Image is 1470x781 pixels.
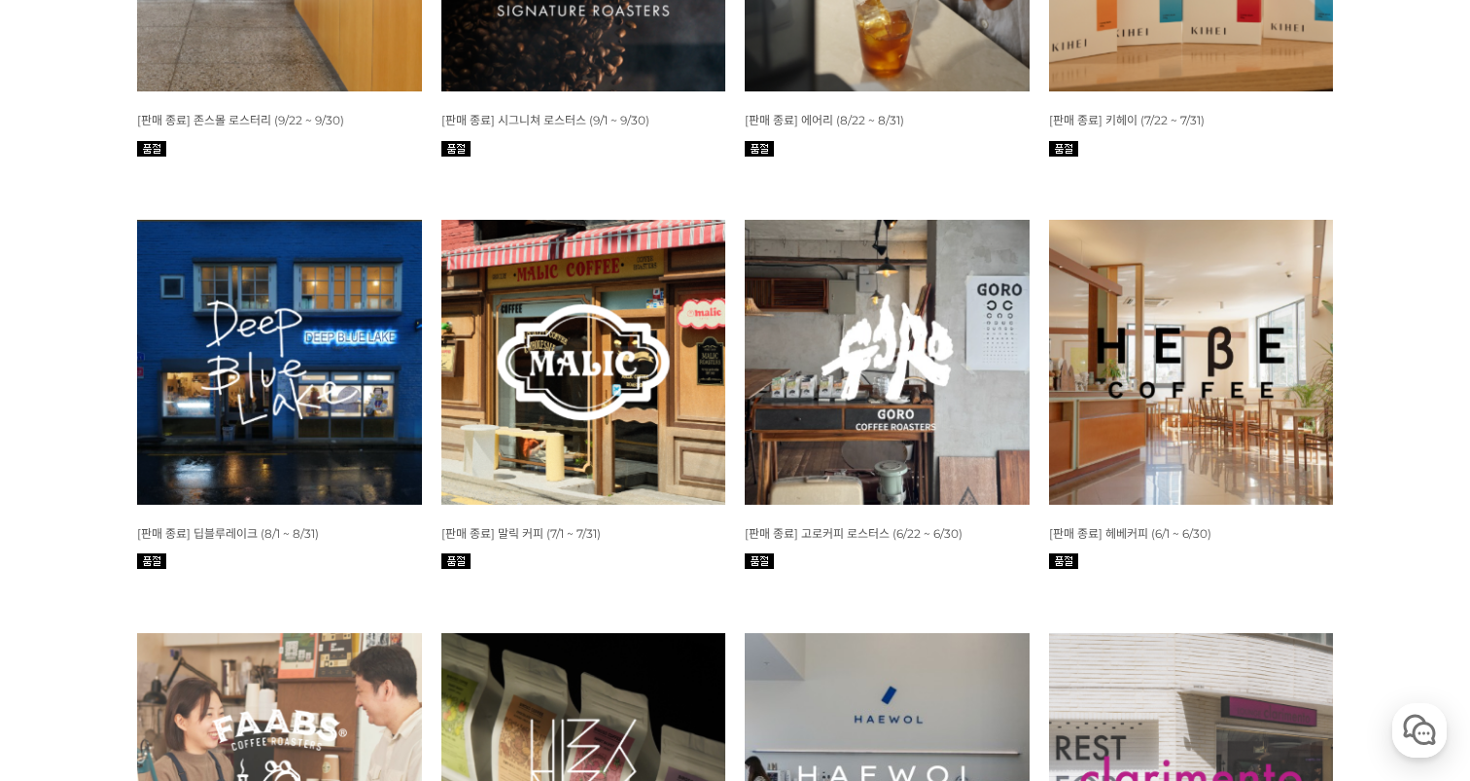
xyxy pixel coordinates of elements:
[441,526,601,541] span: [판매 종료] 말릭 커피 (7/1 ~ 7/31)
[745,113,904,127] span: [판매 종료] 에어리 (8/22 ~ 8/31)
[137,141,166,157] img: 품절
[745,141,774,157] img: 품절
[1049,141,1078,157] img: 품절
[137,112,344,127] a: [판매 종료] 존스몰 로스터리 (9/22 ~ 9/30)
[137,553,166,569] img: 품절
[441,525,601,541] a: [판매 종료] 말릭 커피 (7/1 ~ 7/31)
[1049,112,1205,127] a: [판매 종료] 키헤이 (7/22 ~ 7/31)
[745,525,962,541] a: [판매 종료] 고로커피 로스터스 (6/22 ~ 6/30)
[441,553,471,569] img: 품절
[61,646,73,661] span: 홈
[745,526,962,541] span: [판매 종료] 고로커피 로스터스 (6/22 ~ 6/30)
[137,220,422,505] img: 8월 커피 월픽 딥블루레이크
[137,525,319,541] a: [판매 종료] 딥블루레이크 (8/1 ~ 8/31)
[1049,525,1211,541] a: [판매 종료] 헤베커피 (6/1 ~ 6/30)
[137,526,319,541] span: [판매 종료] 딥블루레이크 (8/1 ~ 8/31)
[1049,526,1211,541] span: [판매 종료] 헤베커피 (6/1 ~ 6/30)
[441,113,649,127] span: [판매 종료] 시그니쳐 로스터스 (9/1 ~ 9/30)
[137,113,344,127] span: [판매 종료] 존스몰 로스터리 (9/22 ~ 9/30)
[178,647,201,662] span: 대화
[300,646,324,661] span: 설정
[1049,553,1078,569] img: 품절
[745,220,1030,505] img: 6월 커피 스몰 월픽 고로커피 로스터스
[251,617,373,665] a: 설정
[6,617,128,665] a: 홈
[1049,220,1334,505] img: 6월 커피 월픽 헤베커피
[441,220,726,505] img: 7월 커피 월픽 말릭커피
[745,112,904,127] a: [판매 종료] 에어리 (8/22 ~ 8/31)
[1049,113,1205,127] span: [판매 종료] 키헤이 (7/22 ~ 7/31)
[441,141,471,157] img: 품절
[128,617,251,665] a: 대화
[441,112,649,127] a: [판매 종료] 시그니쳐 로스터스 (9/1 ~ 9/30)
[745,553,774,569] img: 품절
